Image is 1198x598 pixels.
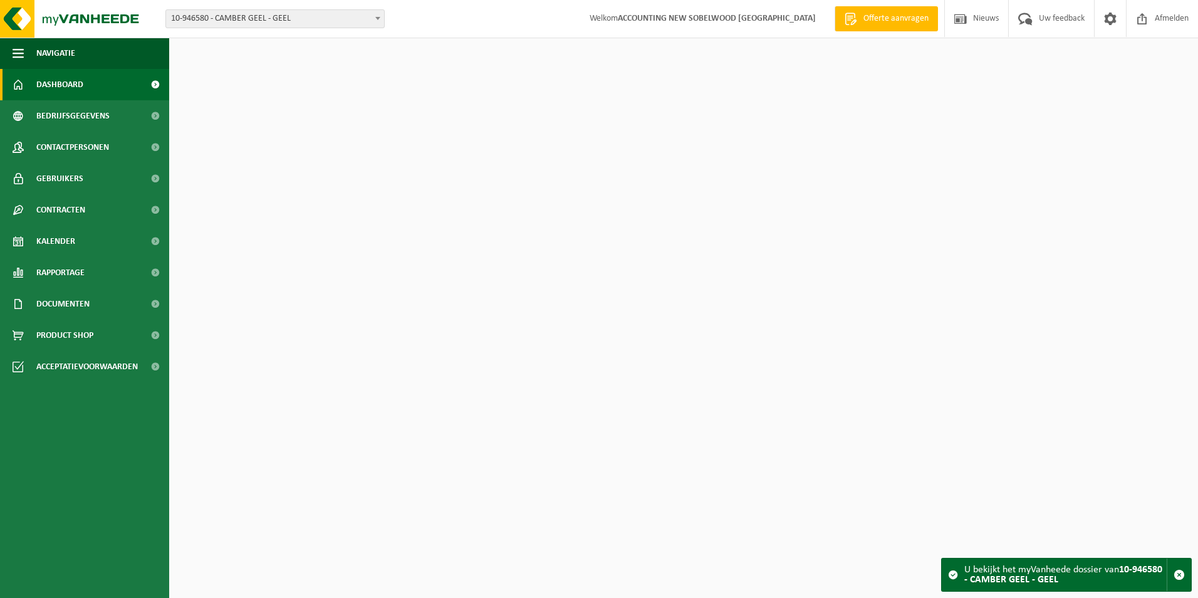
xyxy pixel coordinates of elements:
span: Dashboard [36,69,83,100]
span: Contactpersonen [36,132,109,163]
span: 10-946580 - CAMBER GEEL - GEEL [166,10,384,28]
span: Product Shop [36,320,93,351]
span: Acceptatievoorwaarden [36,351,138,382]
span: Navigatie [36,38,75,69]
strong: 10-946580 - CAMBER GEEL - GEEL [964,565,1162,585]
span: Kalender [36,226,75,257]
span: Documenten [36,288,90,320]
span: Offerte aanvragen [860,13,932,25]
strong: ACCOUNTING NEW SOBELWOOD [GEOGRAPHIC_DATA] [618,14,816,23]
div: U bekijkt het myVanheede dossier van [964,559,1167,591]
span: Gebruikers [36,163,83,194]
a: Offerte aanvragen [835,6,938,31]
span: Rapportage [36,257,85,288]
span: Contracten [36,194,85,226]
span: Bedrijfsgegevens [36,100,110,132]
span: 10-946580 - CAMBER GEEL - GEEL [165,9,385,28]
